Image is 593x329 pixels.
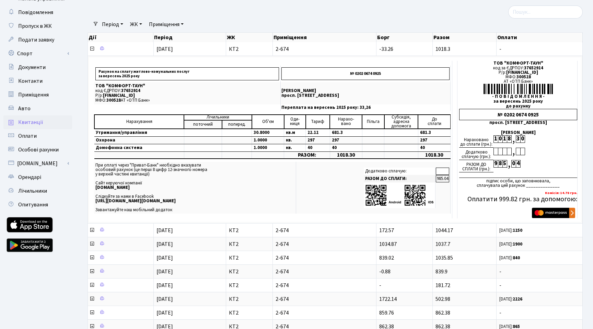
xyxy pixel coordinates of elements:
[281,89,450,93] p: [PERSON_NAME]
[284,136,306,144] td: кв.
[156,309,173,317] span: [DATE]
[3,143,72,157] a: Особові рахунки
[306,144,330,151] td: 40
[513,241,522,247] b: 1900
[95,84,279,88] p: ТОВ "КОМФОРТ-ТАУН"
[436,175,449,182] td: 985.04
[306,115,330,129] td: Тариф
[95,89,279,93] p: код ЄДРПОУ:
[376,33,433,42] th: Борг
[146,19,186,30] a: Приміщення
[499,46,580,52] span: -
[18,132,37,140] span: Оплати
[252,129,284,137] td: 30.8000
[3,129,72,143] a: Оплати
[362,115,384,129] td: Пільга
[3,5,72,19] a: Повідомлення
[281,67,450,80] p: № 0202 0674 0925
[306,129,330,137] td: 22.12
[499,283,580,288] span: -
[502,135,507,143] div: 1
[435,268,447,275] span: 839.9
[94,129,184,137] td: Утримання/управління
[281,105,450,110] p: Переплата на вересень 2025 року: 33,26
[379,282,381,289] span: -
[229,255,270,261] span: КТ2
[276,296,373,302] span: 2-674
[330,129,362,137] td: 681.3
[18,9,53,16] span: Повідомлення
[435,309,450,317] span: 862.38
[88,33,153,42] th: Дії
[95,198,176,204] b: [URL][DOMAIN_NAME][DOMAIN_NAME]
[276,241,373,247] span: 2-674
[156,254,173,262] span: [DATE]
[276,46,373,52] span: 2-674
[513,227,522,234] b: 1250
[516,135,520,143] div: 3
[524,65,543,71] span: 37652914
[18,118,43,126] span: Квитанції
[499,227,522,234] small: [DATE]:
[156,45,173,53] span: [DATE]
[18,146,59,154] span: Особові рахунки
[516,74,531,80] span: 300528
[94,162,296,214] td: При оплаті через "Приват-Банк" необхідно вказувати особовий рахунок (це перші 8 цифр 12-значного ...
[435,45,450,53] span: 1018.3
[229,269,270,274] span: КТ2
[379,295,397,303] span: 1722.14
[364,175,435,182] td: РАЗОМ ДО СПЛАТИ:
[95,93,279,98] p: Р/р:
[511,135,516,143] div: ,
[506,69,538,76] span: [FINANCIAL_ID]
[229,283,270,288] span: КТ2
[156,295,173,303] span: [DATE]
[545,190,577,195] b: Комісія: 14.78 грн.
[418,151,450,159] td: 1018.30
[435,227,453,234] span: 1044.17
[365,184,434,206] img: apps-qrcodes.png
[156,227,173,234] span: [DATE]
[497,33,583,42] th: Оплати
[459,195,577,203] h5: Оплатити 999.82 грн. за допомогою:
[229,241,270,247] span: КТ2
[95,98,279,103] p: МФО: АТ «ОТП Банк»
[459,121,577,125] div: просп. [STREET_ADDRESS]
[499,310,580,316] span: -
[508,5,583,19] input: Пошук...
[418,136,450,144] td: 297
[252,144,284,151] td: 1.0000
[229,310,270,316] span: КТ2
[498,135,502,143] div: 0
[18,91,49,99] span: Приміщення
[520,135,525,143] div: 0
[106,97,121,103] span: 300528
[121,88,140,94] span: 37652914
[156,240,173,248] span: [DATE]
[229,46,270,52] span: КТ2
[222,120,252,129] td: поперед.
[459,70,577,75] div: Р/р:
[3,170,72,184] a: Орендарі
[94,115,184,129] td: Нарахування
[330,144,362,151] td: 40
[281,93,450,98] p: просп. [STREET_ADDRESS]
[273,33,376,42] th: Приміщення
[493,135,498,143] div: 1
[459,61,577,66] div: ТОВ "КОМФОРТ-ТАУН"
[18,77,43,85] span: Контакти
[507,135,511,143] div: 8
[330,151,362,159] td: 1018.30
[459,178,577,188] div: підпис особи, що заповнювала, сплачувала цей рахунок ______________
[3,88,72,102] a: Приміщення
[384,115,418,129] td: Субсидія, адресна допомога
[459,75,577,79] div: МФО:
[95,67,279,80] p: Рахунок на сплату житлово-комунальних послуг за вересень 2025 року
[459,109,577,120] div: № 0202 0674 0925
[284,129,306,137] td: кв.м
[379,268,391,275] span: -0.88
[498,160,502,168] div: 8
[3,184,72,198] a: Лічильники
[156,282,173,289] span: [DATE]
[95,184,130,191] b: [DOMAIN_NAME]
